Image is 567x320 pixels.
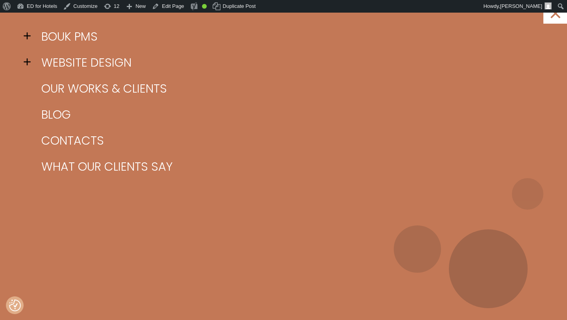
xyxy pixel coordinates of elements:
a: Blog [35,102,543,128]
a: Contacts [35,128,543,154]
a: Our works & clients [35,76,543,102]
span: [PERSON_NAME] [500,3,542,9]
a: Website design [35,50,543,76]
a: What our clients say [35,154,543,180]
button: Consent Preferences [9,300,21,311]
img: Revisit consent button [9,300,21,311]
a: BOUK PMS [35,24,543,50]
div: Good [202,4,207,9]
